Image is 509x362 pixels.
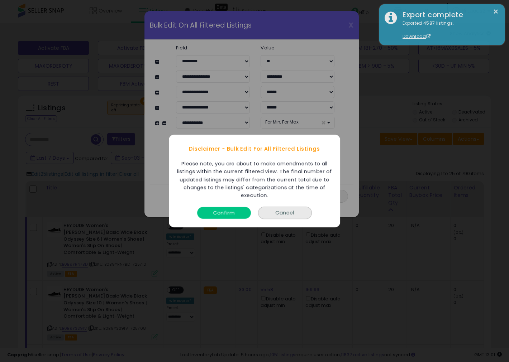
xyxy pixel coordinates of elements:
button: × [493,7,499,16]
div: Please note, you are about to make amendments to all listings within the current filtered view. T... [172,160,337,199]
button: Cancel [258,207,312,219]
a: Download [403,33,430,39]
button: Confirm [197,207,251,219]
div: Exported 4587 listings. [397,20,499,40]
div: Export complete [397,10,499,20]
div: Disclaimer - Bulk Edit For All Filtered Listings [169,138,340,160]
